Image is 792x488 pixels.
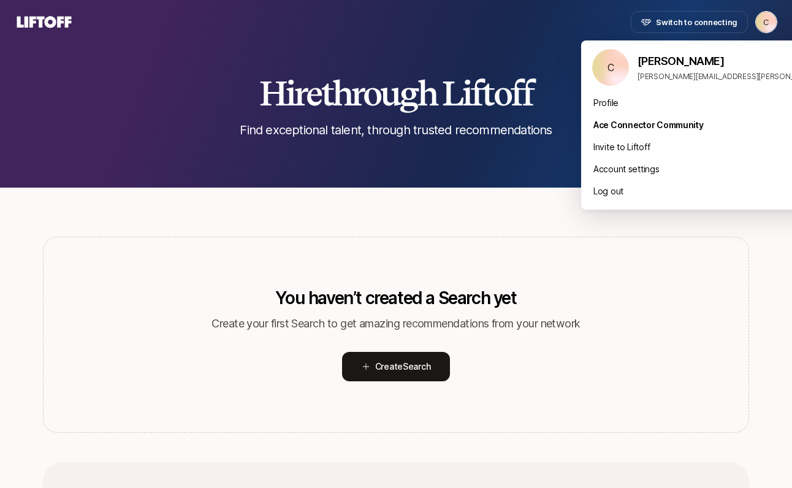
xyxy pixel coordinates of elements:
p: C [607,63,614,72]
